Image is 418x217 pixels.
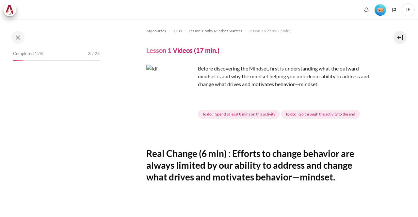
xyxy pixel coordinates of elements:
a: Lesson 1: Why Mindset Matters [189,27,242,35]
button: Languages [389,5,399,15]
h4: Lesson 1 Videos (17 min.) [146,46,219,54]
span: Lesson 1: Why Mindset Matters [189,28,242,34]
strong: To do: [202,111,213,117]
a: Architeck Architeck [3,3,20,16]
h2: Real Change (6 min) : Efforts to change behavior are always limited by our ability to address and... [146,147,372,183]
span: IF [402,3,415,16]
div: 12% [13,60,24,61]
nav: Navigation bar [146,26,372,36]
span: Lesson 1 Videos (17 min.) [249,28,292,34]
img: Architeck [5,5,14,15]
div: Show notification window with no new notifications [362,5,371,15]
span: 3 [88,51,91,57]
div: Completion requirements for Lesson 1 Videos (17 min.) [198,108,361,120]
span: Go through the activity to the end [298,111,355,117]
img: Level #1 [375,4,386,16]
span: ID B1 [172,28,182,34]
a: Level #1 [372,4,389,16]
a: ID B1 [172,27,182,35]
span: / 25 [92,51,100,57]
strong: To do: [285,111,296,117]
span: Spend at least 8 mins on this activity [215,111,275,117]
p: Before discovering the Mindset, first is understanding what the outward mindset is and why the mi... [146,65,372,88]
span: My courses [146,28,166,34]
span: Completed 12% [13,51,43,57]
a: My courses [146,27,166,35]
a: User menu [402,3,415,16]
img: fdf [146,65,195,114]
a: Lesson 1 Videos (17 min.) [249,27,292,35]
